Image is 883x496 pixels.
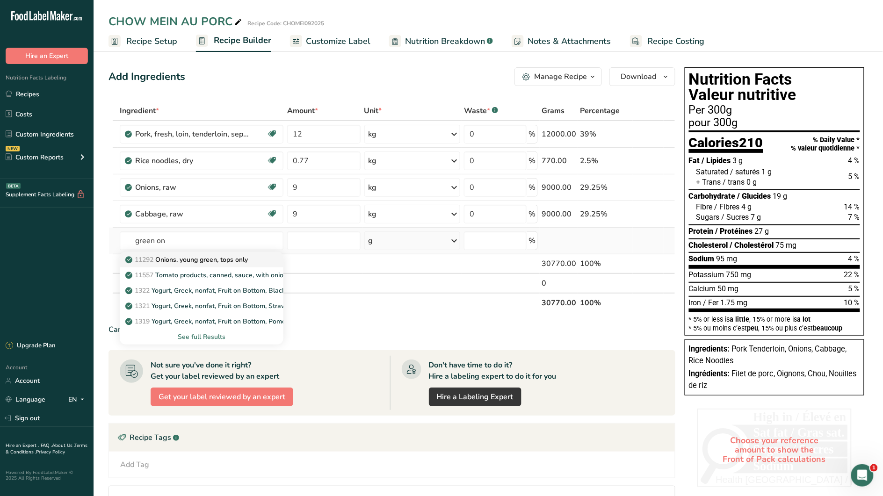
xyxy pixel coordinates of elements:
[689,254,715,263] span: Sodium
[844,202,860,211] span: 14 %
[528,35,611,48] span: Notes & Attachments
[755,227,769,236] span: 27 g
[118,293,540,312] th: Net Totals
[848,172,860,181] span: 5 %
[36,449,65,455] a: Privacy Policy
[696,178,721,187] span: + Trans
[717,254,738,263] span: 95 mg
[369,155,377,166] div: kg
[6,183,21,189] div: BETA
[697,409,852,490] div: Choose your reference amount to show the Front of Pack calculations
[369,208,377,220] div: kg
[68,394,88,405] div: EN
[120,267,283,283] a: 11557Tomato products, canned, sauce, with onions, green peppers, and celery
[120,314,283,329] a: 1319Yogurt, Greek, nonfat, Fruit on Bottom, Pomegranate, CHOBANI
[738,192,771,201] span: / Glucides
[52,442,74,449] a: About Us .
[542,278,576,289] div: 0
[696,213,720,222] span: Sugars
[196,30,271,52] a: Recipe Builder
[127,301,335,311] p: Yogurt, Greek, nonfat, Fruit on Bottom, Strawberry, CHOBANI
[6,442,39,449] a: Hire an Expert .
[369,235,373,246] div: g
[733,156,743,165] span: 3 g
[813,324,843,332] span: beaucoup
[739,135,763,151] span: 210
[6,146,20,151] div: NEW
[41,442,52,449] a: FAQ .
[135,182,252,193] div: Onions, raw
[776,241,797,250] span: 75 mg
[580,258,631,269] div: 100%
[405,35,485,48] span: Nutrition Breakdown
[742,202,752,211] span: 4 g
[580,182,631,193] div: 29.25%
[730,241,774,250] span: / Cholestérol
[621,71,657,82] span: Download
[6,470,88,481] div: Powered By FoodLabelMaker © 2025 All Rights Reserved
[369,182,377,193] div: kg
[580,105,620,116] span: Percentage
[689,284,716,293] span: Calcium
[848,254,860,263] span: 4 %
[127,332,275,342] div: See full Results
[580,208,631,220] div: 29.25%
[689,227,714,236] span: Protein
[689,105,860,116] div: Per 300g
[6,48,88,64] button: Hire an Expert
[389,31,493,52] a: Nutrition Breakdown
[730,316,750,323] span: a little
[689,298,702,307] span: Iron
[120,459,149,470] div: Add Tag
[716,227,753,236] span: / Protéines
[542,155,576,166] div: 770.00
[120,252,283,267] a: 11292Onions, young green, tops only
[429,388,521,406] a: Hire a Labeling Expert
[689,72,860,103] h1: Nutrition Facts Valeur nutritive
[120,298,283,314] a: 1321Yogurt, Greek, nonfat, Fruit on Bottom, Strawberry, CHOBANI
[578,293,633,312] th: 100%
[135,286,150,295] span: 1322
[6,391,45,408] a: Language
[797,316,811,323] span: a lot
[702,156,731,165] span: / Lipides
[120,283,283,298] a: 1322Yogurt, Greek, nonfat, Fruit on Bottom, Blackberry, CHOBANI
[696,167,729,176] span: Saturated
[703,298,719,307] span: / Fer
[120,329,283,345] div: See full Results
[214,34,271,47] span: Recipe Builder
[751,213,761,222] span: 7 g
[689,325,860,331] div: * 5% ou moins c’est , 15% ou plus c’est
[848,284,860,293] span: 5 %
[6,442,87,455] a: Terms & Conditions .
[689,156,700,165] span: Fat
[135,208,252,220] div: Cabbage, raw
[689,345,847,365] span: Pork Tenderloin, Onions, Cabbage, Rice Noodles
[580,155,631,166] div: 2.5%
[120,105,159,116] span: Ingredient
[429,359,557,382] div: Don't have time to do it? Hire a labeling expert to do it for you
[762,167,772,176] span: 1 g
[722,213,749,222] span: / Sucres
[464,105,498,116] div: Waste
[851,464,874,487] iframe: Intercom live chat
[848,156,860,165] span: 4 %
[290,31,370,52] a: Customize Label
[364,105,382,116] span: Unit
[542,105,565,116] span: Grams
[696,202,713,211] span: Fibre
[120,231,283,250] input: Add Ingredient
[718,284,739,293] span: 50 mg
[369,129,377,140] div: kg
[721,298,748,307] span: 1.75 mg
[844,270,860,279] span: 22 %
[6,152,64,162] div: Custom Reports
[135,129,252,140] div: Pork, fresh, loin, tenderloin, separable lean only, raw
[126,35,177,48] span: Recipe Setup
[127,255,248,265] p: Onions, young green, tops only
[689,369,730,378] span: Ingrédients:
[109,424,675,452] div: Recipe Tags
[109,31,177,52] a: Recipe Setup
[773,192,788,201] span: 19 g
[689,117,860,129] div: pour 300g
